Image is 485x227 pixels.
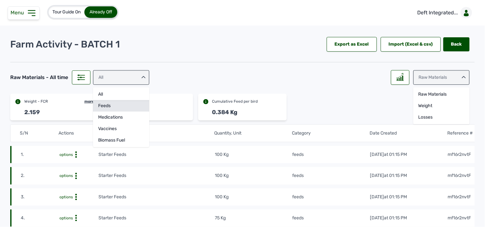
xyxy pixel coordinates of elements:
[93,112,149,123] div: medications
[20,194,59,201] td: 3.
[384,173,407,178] span: at 01:15 PM
[370,172,407,179] div: [DATE]
[11,10,27,16] span: Menu
[384,215,407,221] span: at 01:15 PM
[24,108,40,117] div: 2.159
[20,215,59,222] td: 4.
[98,215,215,222] td: Starter Feeds
[93,89,149,100] div: All
[215,194,292,201] td: 100 Kg
[412,4,475,22] a: Deft Integrated...
[24,99,48,104] div: Weight - FCR
[52,9,81,15] span: Tour Guide On
[370,215,407,221] div: [DATE]
[212,99,258,104] div: Cumulative Feed per bird
[20,130,59,137] th: S/N
[327,37,377,52] div: Export as Excel
[20,151,59,158] td: 1.
[381,37,441,52] div: Import (Excel & csv)
[369,130,447,137] th: Date Created
[292,130,369,137] th: Category
[84,99,94,104] div: more
[93,100,149,112] div: feeds
[215,151,292,158] td: 100 Kg
[93,70,149,85] div: All
[413,112,470,123] div: Losses
[292,172,370,179] td: feeds
[212,108,238,117] div: 0.384 Kg
[10,74,68,81] div: Raw Materials - All time
[98,151,215,158] td: Starter Feeds
[292,194,370,201] td: feeds
[98,172,215,179] td: Starter Feeds
[384,194,407,200] span: at 01:15 PM
[413,89,470,100] div: Raw Materials
[413,70,470,85] div: Raw Materials
[93,135,149,146] div: Biomass Fuel
[370,151,407,158] div: [DATE]
[215,172,292,179] td: 100 Kg
[292,151,370,158] td: feeds
[370,194,407,200] div: [DATE]
[20,172,59,179] td: 2.
[384,152,407,157] span: at 01:15 PM
[443,37,470,51] a: Back
[93,123,149,135] div: vaccines
[418,9,458,17] p: Deft Integrated...
[98,194,215,201] td: Starter Feeds
[97,130,214,137] th: Raw Material Name
[59,130,98,137] th: Actions
[292,215,370,222] td: feeds
[215,215,292,222] td: 75 Kg
[10,39,120,50] p: Farm Activity - BATCH 1
[59,195,73,199] span: options
[214,130,292,137] th: Quantity, Unit
[90,9,112,15] span: Already Off
[59,216,73,220] span: options
[59,173,73,178] span: options
[413,100,470,112] div: Weight
[59,152,73,157] span: options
